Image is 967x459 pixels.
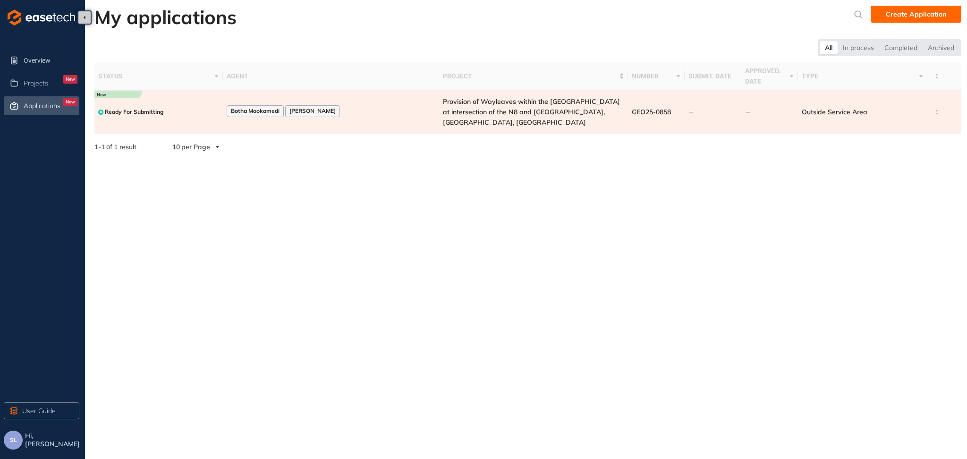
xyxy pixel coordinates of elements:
span: Ready For Submitting [105,109,163,115]
span: Projects [24,79,48,87]
span: project [443,71,617,81]
div: In process [838,41,879,54]
div: Completed [879,41,923,54]
div: All [820,41,838,54]
th: number [628,62,685,91]
span: Hi, [PERSON_NAME] [25,432,81,448]
span: type [802,71,916,81]
span: Overview [24,51,77,70]
button: Create Application [871,6,961,23]
th: project [439,62,628,91]
span: [PERSON_NAME] [289,108,336,114]
span: number [632,71,674,81]
div: New [63,75,77,84]
span: 1 result [114,143,136,151]
button: User Guide [4,402,79,419]
th: submit. date [685,62,741,91]
th: approved. date [741,62,798,91]
th: type [798,62,927,91]
th: status [94,62,223,91]
th: agent [223,62,439,91]
span: User Guide [22,406,56,416]
button: SL [4,431,23,450]
div: Archived [923,41,959,54]
h2: My applications [94,6,237,28]
div: New [63,98,77,106]
div: of [79,142,152,152]
span: status [98,71,212,81]
span: Botha Mookamedi [231,108,280,114]
span: — [688,108,694,116]
span: GEO25-0858 [632,108,671,116]
span: Create Application [886,9,946,19]
img: logo [8,9,75,25]
span: Applications [24,102,60,110]
strong: 1 - 1 [94,143,105,151]
span: Provision of Wayleaves within the [GEOGRAPHIC_DATA] at intersection of the N8 and [GEOGRAPHIC_DAT... [443,97,620,127]
span: approved. date [745,66,787,86]
span: — [745,108,750,116]
span: SL [10,437,17,443]
span: Outside Service Area [802,108,867,116]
